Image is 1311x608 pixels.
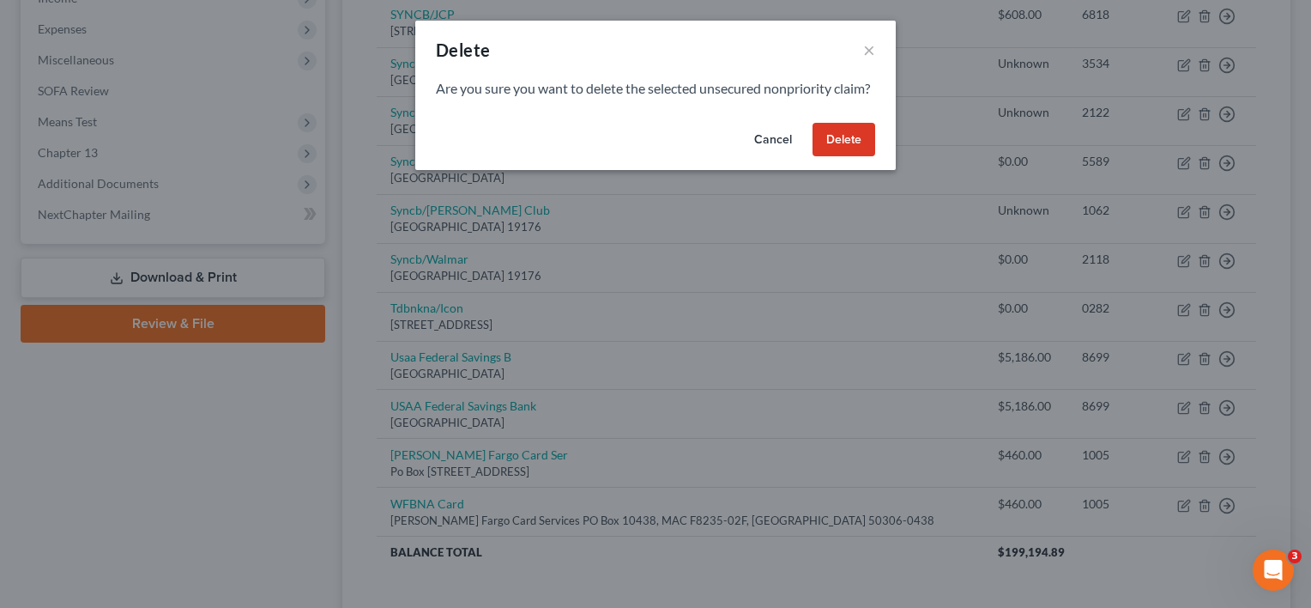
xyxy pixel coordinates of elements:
button: × [863,40,875,60]
p: Are you sure you want to delete the selected unsecured nonpriority claim? [436,79,875,99]
button: Delete [813,123,875,157]
iframe: Intercom live chat [1253,550,1294,591]
div: Delete [436,38,490,62]
button: Cancel [740,123,806,157]
span: 3 [1288,550,1302,563]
